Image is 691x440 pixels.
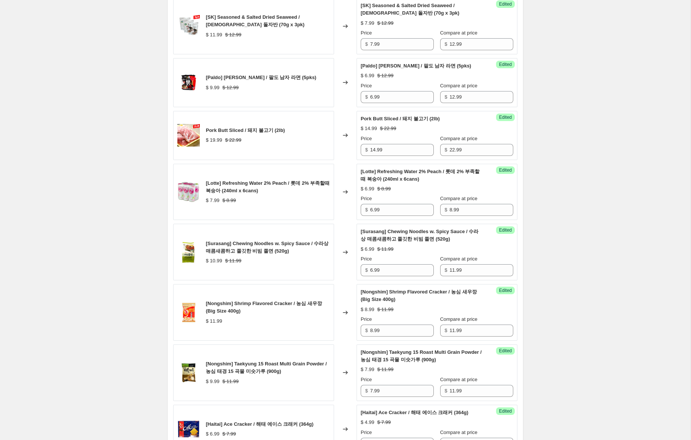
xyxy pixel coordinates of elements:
[361,316,372,322] span: Price
[440,30,478,36] span: Compare at price
[206,31,222,39] div: $ 11.99
[380,125,396,132] strike: $ 22.99
[499,287,512,293] span: Edited
[361,430,372,435] span: Price
[365,94,368,100] span: $
[206,257,222,265] div: $ 10.99
[499,1,512,7] span: Edited
[206,430,219,438] div: $ 6.99
[206,84,219,91] div: $ 9.99
[206,317,222,325] div: $ 11.99
[361,185,374,193] div: $ 6.99
[361,349,482,362] span: [Nongshim] Taekyung 15 Roast Multi Grain Powder / 농심 태경 15 곡물 미숫가루 (900g)
[225,257,241,265] strike: $ 11.99
[177,181,200,203] img: 2_80x.jpg
[361,30,372,36] span: Price
[361,125,377,132] div: $ 14.99
[361,116,440,121] span: Pork Butt Sliced / 돼지 불고기 (2lb)
[440,196,478,201] span: Compare at price
[365,147,368,153] span: $
[361,169,480,182] span: [Lotte] Refreshing Water 2% Peach / 롯데 2% 부족할때 복숭아 (240ml x 6cans)
[365,328,368,333] span: $
[499,227,512,233] span: Edited
[361,419,374,426] div: $ 4.99
[377,72,393,79] strike: $ 12.99
[440,377,478,382] span: Compare at price
[206,197,219,204] div: $ 7.99
[206,421,313,427] span: [Haitai] Ace Cracker / 해태 에이스 크래커 (364g)
[222,430,236,438] strike: $ 7.99
[361,410,468,415] span: [Haitai] Ace Cracker / 해태 에이스 크래커 (364g)
[206,14,304,27] span: [SK] Seasoned & Salted Dried Seaweed / [DEMOGRAPHIC_DATA] 돌자반 (70g x 3pk)
[177,241,200,263] img: IMG_2990_80x.jpg
[365,267,368,273] span: $
[361,306,374,313] div: $ 8.99
[361,196,372,201] span: Price
[365,41,368,47] span: $
[361,19,374,27] div: $ 7.99
[445,388,447,394] span: $
[206,378,219,385] div: $ 9.99
[440,430,478,435] span: Compare at price
[361,229,478,242] span: [Surasang] Chewing Noodles w. Spicy Sauce / 수라상 매콤새콤하고 쫄깃한 비빔 쫄면 (520g)
[445,267,447,273] span: $
[440,316,478,322] span: Compare at price
[445,147,447,153] span: $
[377,366,393,373] strike: $ 11.99
[177,361,200,384] img: IMG_0255_80x.jpg
[499,348,512,354] span: Edited
[365,207,368,213] span: $
[365,388,368,394] span: $
[177,301,200,324] img: Shrimp_80x.jpg
[361,72,374,79] div: $ 6.99
[440,256,478,262] span: Compare at price
[440,83,478,88] span: Compare at price
[177,71,200,94] img: 222588_g_20151125144829_80x.jpg
[222,197,236,204] strike: $ 8.99
[222,84,238,91] strike: $ 12.99
[361,366,374,373] div: $ 7.99
[361,289,477,302] span: [Nongshim] Shrimp Flavored Cracker / 농심 새우깡 (Big Size 400g)
[361,83,372,88] span: Price
[377,419,391,426] strike: $ 7.99
[206,75,316,80] span: [Paldo] [PERSON_NAME] / 팔도 남자 라면 (5pks)
[445,328,447,333] span: $
[206,241,328,254] span: [Surasang] Chewing Noodles w. Spicy Sauce / 수라상 매콤새콤하고 쫄깃한 비빔 쫄면 (520g)
[206,301,322,314] span: [Nongshim] Shrimp Flavored Cracker / 농심 새우깡 (Big Size 400g)
[177,15,200,37] img: Seaweed3pack_80x.jpg
[445,207,447,213] span: $
[206,361,327,374] span: [Nongshim] Taekyung 15 Roast Multi Grain Powder / 농심 태경 15 곡물 미숫가루 (900g)
[222,378,238,385] strike: $ 11.99
[377,185,391,193] strike: $ 8.99
[361,136,372,141] span: Price
[177,124,200,147] img: MeatWeight_0006_PorkButtSliced_80x.jpg
[206,180,330,193] span: [Lotte] Refreshing Water 2% Peach / 롯데 2% 부족할때 복숭아 (240ml x 6cans)
[361,256,372,262] span: Price
[499,408,512,414] span: Edited
[499,114,512,120] span: Edited
[361,3,459,16] span: [SK] Seasoned & Salted Dried Seaweed / [DEMOGRAPHIC_DATA] 돌자반 (70g x 3pk)
[361,245,374,253] div: $ 6.99
[440,136,478,141] span: Compare at price
[499,61,512,67] span: Edited
[445,94,447,100] span: $
[225,31,241,39] strike: $ 12.99
[445,41,447,47] span: $
[377,306,393,313] strike: $ 11.99
[206,127,285,133] span: Pork Butt Sliced / 돼지 불고기 (2lb)
[206,136,222,144] div: $ 19.99
[377,245,393,253] strike: $ 11.99
[377,19,393,27] strike: $ 12.99
[225,136,241,144] strike: $ 22.99
[361,377,372,382] span: Price
[499,167,512,173] span: Edited
[361,63,471,69] span: [Paldo] [PERSON_NAME] / 팔도 남자 라면 (5pks)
